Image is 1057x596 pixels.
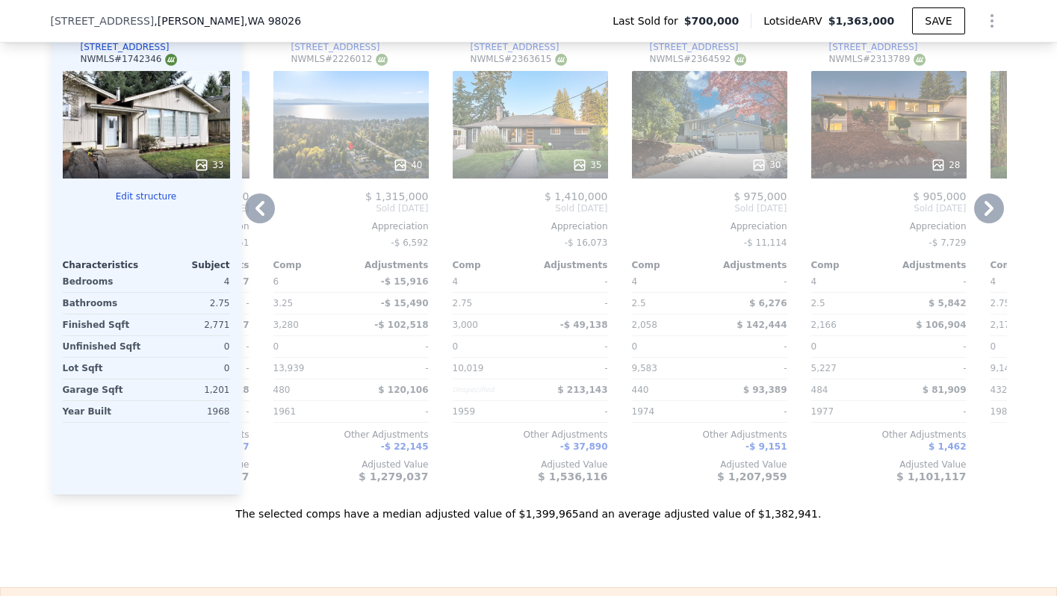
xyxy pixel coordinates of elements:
div: 1959 [453,401,527,422]
div: 0 [149,336,230,357]
div: - [892,358,967,379]
div: Unfinished Sqft [63,336,143,357]
a: [STREET_ADDRESS] [453,41,560,53]
div: [STREET_ADDRESS] [829,41,918,53]
span: -$ 7,729 [929,238,966,248]
span: $ 1,462 [929,441,966,452]
span: 2,058 [632,320,657,330]
div: 3.25 [273,293,348,314]
div: - [354,336,429,357]
div: 35 [572,158,601,173]
div: Bathrooms [63,293,143,314]
span: 480 [273,385,291,395]
span: 4 [632,276,638,287]
span: $ 93,389 [743,385,787,395]
div: Lot Sqft [63,358,143,379]
span: 3,000 [453,320,478,330]
span: 2,176 [991,320,1016,330]
span: , WA 98026 [244,15,301,27]
span: 2,166 [811,320,837,330]
span: [STREET_ADDRESS] [51,13,155,28]
div: Appreciation [453,220,608,232]
span: $ 1,207,959 [717,471,787,482]
span: 4 [453,276,459,287]
div: Characteristics [63,259,146,271]
span: $ 1,410,000 [545,190,608,202]
span: $1,363,000 [828,15,895,27]
div: Garage Sqft [63,379,143,400]
div: Adjustments [889,259,967,271]
span: Last Sold for [613,13,684,28]
a: [STREET_ADDRESS] [273,41,380,53]
span: Sold [DATE] [453,202,608,214]
div: - [533,358,608,379]
div: Bedrooms [63,271,143,292]
div: - [713,271,787,292]
span: -$ 9,151 [746,441,787,452]
span: 484 [811,385,828,395]
span: $ 905,000 [913,190,966,202]
div: The selected comps have a median adjusted value of $1,399,965 and an average adjusted value of $1... [51,494,1007,521]
img: NWMLS Logo [165,54,177,66]
button: Edit structure [63,190,230,202]
div: 1968 [149,401,230,422]
span: 5,227 [811,363,837,373]
span: -$ 37,890 [560,441,608,452]
div: 4 [149,271,230,292]
span: 9,148 [991,363,1016,373]
img: NWMLS Logo [734,54,746,66]
span: $ 106,904 [916,320,966,330]
div: Other Adjustments [453,429,608,441]
button: Show Options [977,6,1007,36]
div: [STREET_ADDRESS] [81,41,170,53]
div: Adjustments [351,259,429,271]
div: Subject [146,259,230,271]
span: 6 [273,276,279,287]
div: Adjustments [530,259,608,271]
span: $ 213,143 [557,385,607,395]
div: [STREET_ADDRESS] [471,41,560,53]
span: 0 [453,341,459,352]
span: Sold [DATE] [632,202,787,214]
span: $700,000 [684,13,740,28]
span: $ 81,909 [923,385,967,395]
span: $ 1,101,117 [896,471,966,482]
div: NWMLS # 1742346 [81,53,177,66]
div: Adjusted Value [632,459,787,471]
div: [STREET_ADDRESS] [291,41,380,53]
div: - [354,401,429,422]
span: -$ 16,073 [565,238,608,248]
span: $ 142,444 [737,320,787,330]
span: -$ 6,592 [391,238,428,248]
div: Comp [811,259,889,271]
div: 1961 [273,401,348,422]
div: Other Adjustments [632,429,787,441]
div: 1,201 [149,379,230,400]
div: Comp [453,259,530,271]
span: $ 6,276 [749,298,787,308]
div: Comp [273,259,351,271]
div: [STREET_ADDRESS] [650,41,739,53]
div: - [892,271,967,292]
img: NWMLS Logo [555,54,567,66]
div: 2.5 [811,293,886,314]
div: - [892,401,967,422]
a: [STREET_ADDRESS] [632,41,739,53]
a: [STREET_ADDRESS] [811,41,918,53]
span: 0 [991,341,996,352]
div: Appreciation [273,220,429,232]
div: 40 [393,158,422,173]
span: 0 [273,341,279,352]
img: NWMLS Logo [376,54,388,66]
span: 9,583 [632,363,657,373]
span: $ 1,315,000 [365,190,429,202]
span: $ 1,536,116 [538,471,607,482]
span: -$ 15,490 [381,298,429,308]
div: - [533,271,608,292]
span: , [PERSON_NAME] [154,13,301,28]
span: $ 120,106 [378,385,428,395]
div: Comp [632,259,710,271]
span: -$ 22,145 [381,441,429,452]
span: 4 [811,276,817,287]
div: NWMLS # 2364592 [650,53,746,66]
